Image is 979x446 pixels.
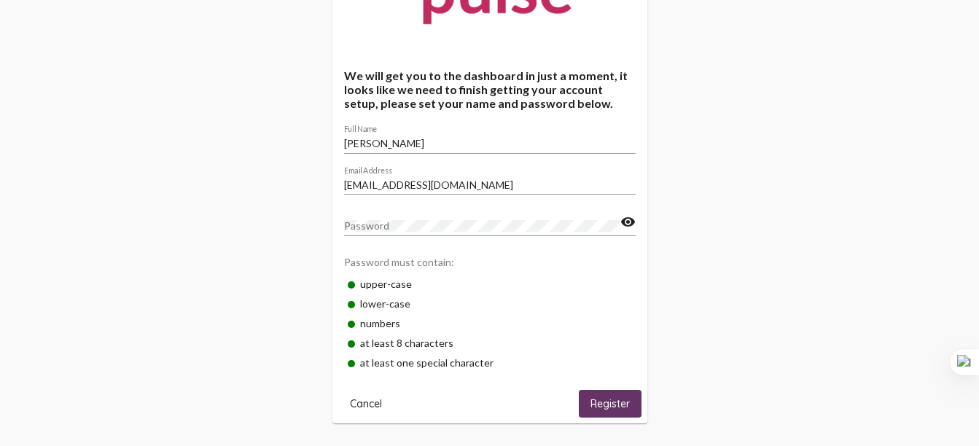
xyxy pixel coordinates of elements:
[344,69,636,110] h4: We will get you to the dashboard in just a moment, it looks like we need to finish getting your a...
[344,353,636,372] div: at least one special character
[344,333,636,353] div: at least 8 characters
[344,294,636,313] div: lower-case
[620,214,636,231] mat-icon: visibility
[579,390,641,417] button: Register
[590,398,630,411] span: Register
[344,313,636,333] div: numbers
[338,390,394,417] button: Cancel
[344,249,636,274] div: Password must contain:
[344,274,636,294] div: upper-case
[350,397,382,410] span: Cancel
